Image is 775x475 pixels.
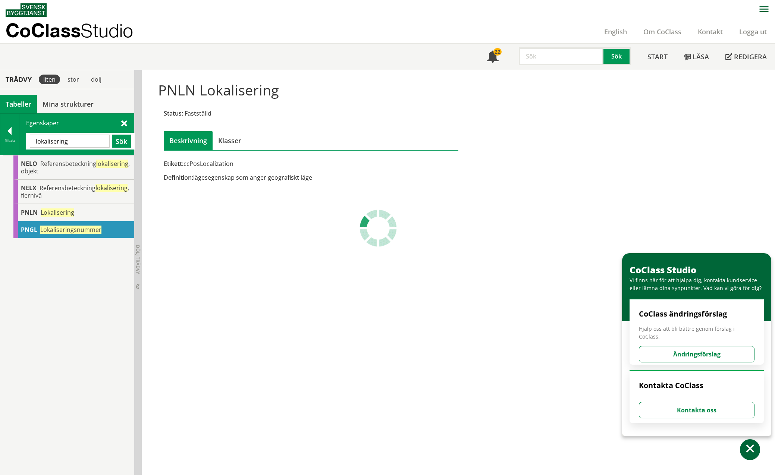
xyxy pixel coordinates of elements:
[630,264,696,276] span: CoClass Studio
[21,160,130,175] span: Referensbeteckning , objekt
[87,75,106,84] div: dölj
[41,208,74,217] span: Lokalisering
[734,52,767,61] span: Redigera
[596,27,635,36] a: English
[630,276,768,292] div: Vi finns här för att hjälpa dig, kontakta kundservice eller lämna dina synpunkter. Vad kan vi gör...
[39,75,60,84] div: liten
[639,381,754,390] h4: Kontakta CoClass
[639,346,754,362] button: Ändringsförslag
[158,82,616,98] h1: PNLN Lokalisering
[360,210,397,247] img: Laddar
[63,75,84,84] div: stor
[164,160,183,168] span: Etikett:
[21,160,37,168] span: NELO
[6,20,149,43] a: CoClassStudio
[639,44,676,70] a: Start
[40,226,101,234] span: Lokaliseringsnummer
[96,160,128,168] span: lokalisering
[164,131,213,150] div: Beskrivning
[21,184,37,192] span: NELX
[639,325,754,340] span: Hjälp oss att bli bättre genom förslag i CoClass.
[30,135,110,148] input: Sök
[639,402,754,418] button: Kontakta oss
[479,44,507,70] a: 22
[603,47,631,65] button: Sök
[21,184,129,199] span: Referensbeteckning , flernivå
[164,173,193,182] span: Definition:
[635,27,690,36] a: Om CoClass
[164,109,183,117] span: Status:
[19,114,134,155] div: Egenskaper
[493,48,502,56] div: 22
[639,406,754,414] a: Kontakta oss
[487,51,499,63] span: Notifikationer
[1,75,36,84] div: Trädvy
[6,26,133,35] p: CoClass
[135,245,141,274] span: Dölj trädvy
[717,44,775,70] a: Redigera
[731,27,775,36] a: Logga ut
[690,27,731,36] a: Kontakt
[676,44,717,70] a: Läsa
[185,109,211,117] span: Fastställd
[121,119,127,127] span: Stäng sök
[21,226,37,234] span: PNGL
[164,160,458,168] div: ccPosLocalization
[647,52,668,61] span: Start
[639,309,754,319] h4: CoClass ändringsförslag
[213,131,247,150] div: Klasser
[37,95,99,113] a: Mina strukturer
[81,19,133,41] span: Studio
[164,173,458,182] div: lägesegenskap som anger geografiskt läge
[21,208,38,217] span: PNLN
[6,3,47,17] img: Svensk Byggtjänst
[519,47,603,65] input: Sök
[693,52,709,61] span: Läsa
[95,184,128,192] span: lokalisering
[112,135,131,148] button: Sök
[0,138,19,144] div: Tillbaka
